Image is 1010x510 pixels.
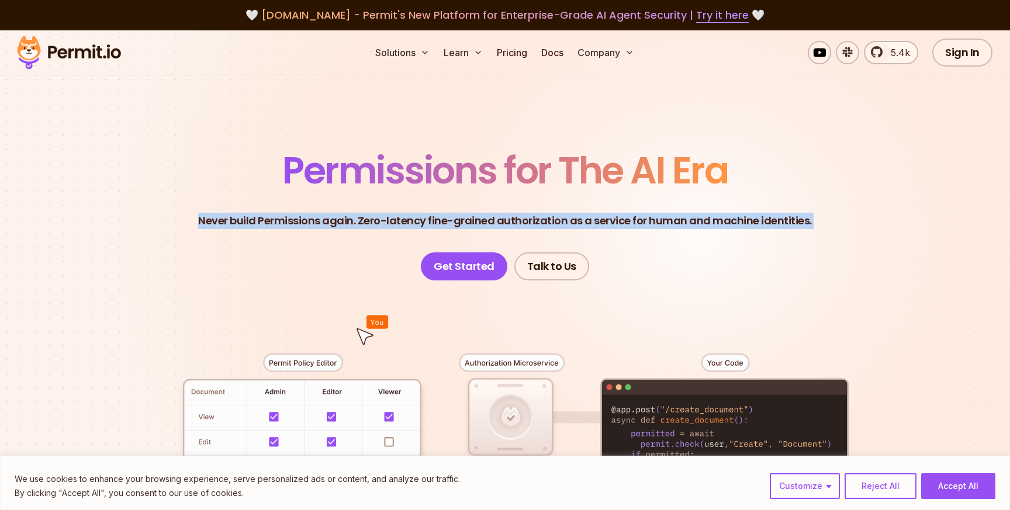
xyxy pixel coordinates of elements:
a: Docs [537,41,568,64]
p: We use cookies to enhance your browsing experience, serve personalized ads or content, and analyz... [15,472,460,486]
span: 5.4k [884,46,910,60]
button: Customize [770,473,840,499]
a: Talk to Us [514,252,589,280]
p: Never build Permissions again. Zero-latency fine-grained authorization as a service for human and... [198,213,812,229]
button: Company [573,41,639,64]
button: Learn [439,41,487,64]
img: Permit logo [12,33,126,72]
span: Permissions for The AI Era [282,144,728,196]
button: Accept All [921,473,995,499]
a: Try it here [696,8,749,23]
a: Get Started [421,252,507,280]
a: 5.4k [864,41,918,64]
a: Pricing [492,41,532,64]
span: [DOMAIN_NAME] - Permit's New Platform for Enterprise-Grade AI Agent Security | [261,8,749,22]
a: Sign In [932,39,992,67]
div: 🤍 🤍 [28,7,982,23]
button: Solutions [371,41,434,64]
button: Reject All [845,473,916,499]
p: By clicking "Accept All", you consent to our use of cookies. [15,486,460,500]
